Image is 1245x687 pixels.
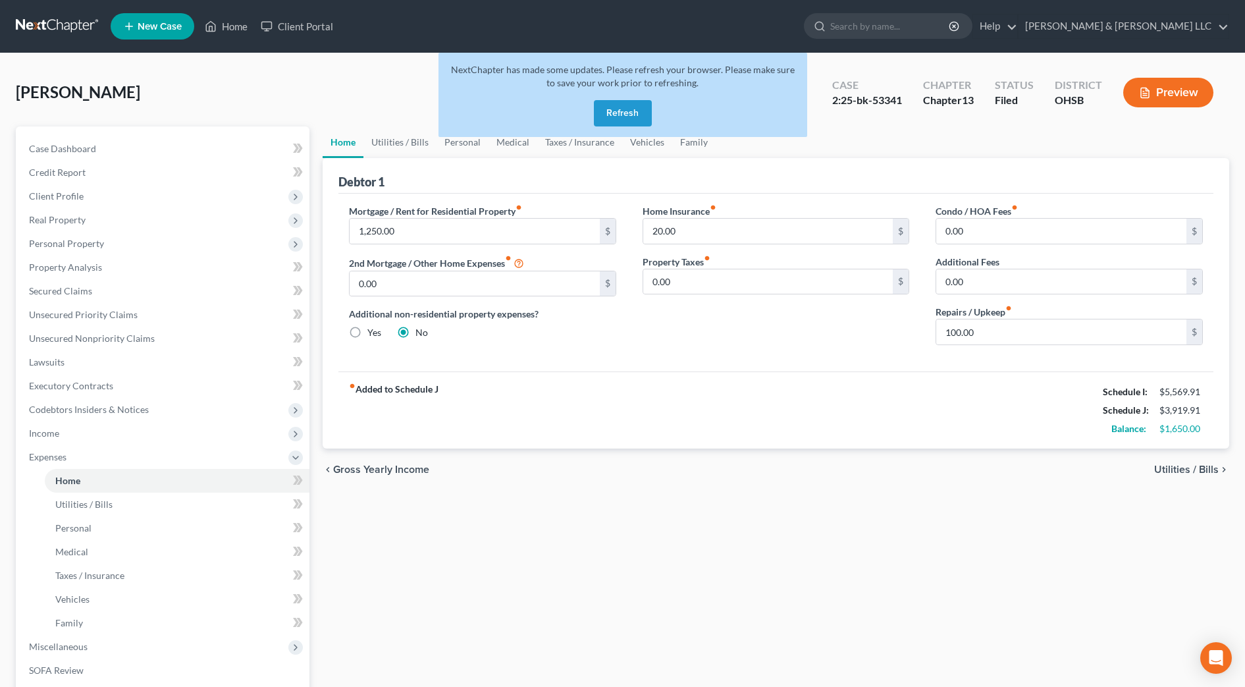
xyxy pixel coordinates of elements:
strong: Schedule I: [1103,386,1148,397]
div: Case [832,78,902,93]
label: Additional Fees [936,255,999,269]
span: Personal [55,522,92,534]
i: fiber_manual_record [1011,204,1018,211]
label: Yes [367,326,381,339]
span: NextChapter has made some updates. Please refresh your browser. Please make sure to save your wor... [451,64,795,88]
a: Vehicles [45,588,309,611]
div: District [1055,78,1102,93]
a: Property Analysis [18,256,309,279]
label: Home Insurance [643,204,716,218]
i: fiber_manual_record [349,383,356,389]
a: Client Portal [254,14,340,38]
i: chevron_left [323,464,333,475]
a: Home [323,126,363,158]
input: -- [643,219,893,244]
input: Search by name... [830,14,951,38]
div: OHSB [1055,93,1102,108]
div: $ [1186,319,1202,344]
span: Taxes / Insurance [55,570,124,581]
a: Lawsuits [18,350,309,374]
a: Home [198,14,254,38]
div: $ [893,269,909,294]
span: New Case [138,22,182,32]
strong: Added to Schedule J [349,383,438,438]
div: $ [1186,219,1202,244]
span: Lawsuits [29,356,65,368]
div: Filed [995,93,1034,108]
span: Case Dashboard [29,143,96,154]
span: Utilities / Bills [55,499,113,510]
span: Income [29,427,59,439]
a: Medical [45,540,309,564]
div: Status [995,78,1034,93]
a: Case Dashboard [18,137,309,161]
button: Utilities / Bills chevron_right [1154,464,1229,475]
label: 2nd Mortgage / Other Home Expenses [349,255,524,271]
a: [PERSON_NAME] & [PERSON_NAME] LLC [1019,14,1229,38]
span: Utilities / Bills [1154,464,1219,475]
i: chevron_right [1219,464,1229,475]
i: fiber_manual_record [1005,305,1012,312]
span: Codebtors Insiders & Notices [29,404,149,415]
label: Repairs / Upkeep [936,305,1012,319]
i: fiber_manual_record [516,204,522,211]
input: -- [936,269,1186,294]
input: -- [936,319,1186,344]
span: Executory Contracts [29,380,113,391]
i: fiber_manual_record [710,204,716,211]
label: Condo / HOA Fees [936,204,1018,218]
span: Credit Report [29,167,86,178]
span: Property Analysis [29,261,102,273]
a: Unsecured Priority Claims [18,303,309,327]
span: Real Property [29,214,86,225]
a: Secured Claims [18,279,309,303]
input: -- [936,219,1186,244]
div: $3,919.91 [1159,404,1203,417]
div: Debtor 1 [338,174,384,190]
label: No [415,326,428,339]
i: fiber_manual_record [505,255,512,261]
span: Expenses [29,451,66,462]
input: -- [350,271,600,296]
div: Open Intercom Messenger [1200,642,1232,674]
div: $ [600,219,616,244]
span: Personal Property [29,238,104,249]
label: Additional non-residential property expenses? [349,307,616,321]
div: Chapter [923,93,974,108]
label: Mortgage / Rent for Residential Property [349,204,522,218]
a: Credit Report [18,161,309,184]
label: Property Taxes [643,255,710,269]
a: Taxes / Insurance [45,564,309,588]
input: -- [350,219,600,244]
div: 2:25-bk-53341 [832,93,902,108]
span: Client Profile [29,190,84,202]
strong: Balance: [1111,423,1146,434]
strong: Schedule J: [1103,404,1149,416]
a: Personal [45,516,309,540]
button: Refresh [594,100,652,126]
button: chevron_left Gross Yearly Income [323,464,429,475]
input: -- [643,269,893,294]
a: Executory Contracts [18,374,309,398]
span: Medical [55,546,88,557]
span: Unsecured Priority Claims [29,309,138,320]
span: SOFA Review [29,665,84,676]
span: 13 [962,94,974,106]
a: Help [973,14,1017,38]
div: $5,569.91 [1159,385,1203,398]
span: Family [55,617,83,628]
span: Unsecured Nonpriority Claims [29,333,155,344]
div: $ [1186,269,1202,294]
div: Chapter [923,78,974,93]
a: Family [45,611,309,635]
div: $ [893,219,909,244]
a: SOFA Review [18,659,309,682]
a: Utilities / Bills [363,126,437,158]
button: Preview [1123,78,1213,107]
div: $1,650.00 [1159,422,1203,435]
div: $ [600,271,616,296]
span: Gross Yearly Income [333,464,429,475]
span: Vehicles [55,593,90,605]
span: Miscellaneous [29,641,88,652]
span: Secured Claims [29,285,92,296]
